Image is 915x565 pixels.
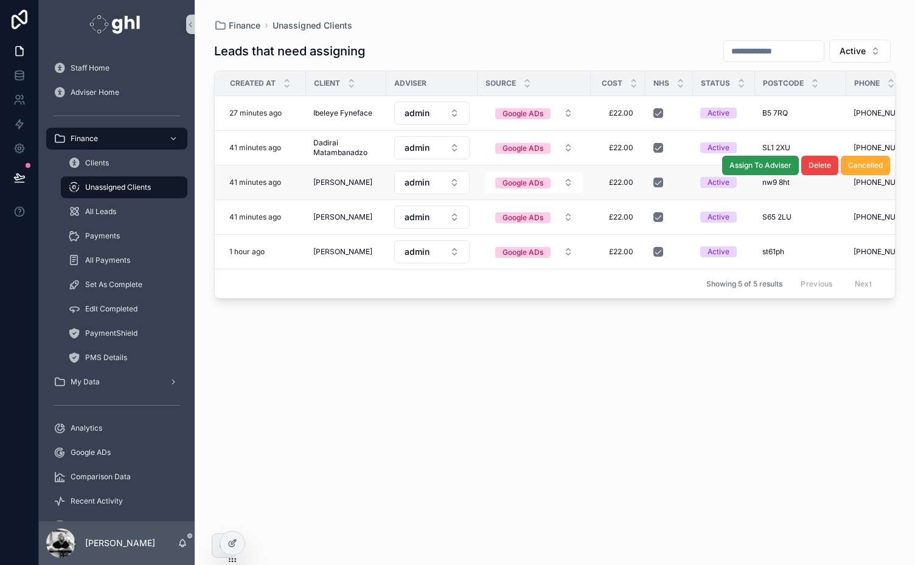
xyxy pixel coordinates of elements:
span: All Payments [85,255,130,265]
span: Staff Home [71,63,110,73]
button: Select Button [485,172,583,193]
a: 41 minutes ago [229,212,299,222]
button: Select Button [394,240,470,263]
p: [PERSON_NAME] [85,537,155,549]
button: Select Button [394,136,470,159]
a: £22.00 [598,173,638,192]
button: Select Button [485,137,583,159]
button: Select Button [394,171,470,194]
span: Analytics [71,423,102,433]
span: Showing 5 of 5 results [706,279,782,289]
div: Active [708,212,729,223]
a: Comparison Data [46,466,187,488]
p: 41 minutes ago [229,212,281,222]
a: Select Button [485,102,583,125]
a: Staff Home [46,57,187,79]
a: S65 2LU [762,212,839,222]
span: Unassigned Clients [85,182,151,192]
span: Status [701,78,730,88]
a: [PERSON_NAME] [313,178,379,187]
span: admin [405,211,430,223]
span: Ibeleye Fyneface [313,108,372,118]
div: Google ADs [503,247,543,258]
p: 41 minutes ago [229,178,281,187]
span: [PERSON_NAME] [313,212,372,222]
span: st61ph [762,247,784,257]
a: Active [700,108,748,119]
span: Clients [85,158,109,168]
a: £22.00 [598,242,638,262]
button: Select Button [394,206,470,229]
a: Google ADs [46,442,187,463]
span: [PERSON_NAME] [313,247,372,257]
a: Active [700,246,748,257]
a: Finance [214,19,260,32]
a: nw9 8ht [762,178,839,187]
span: NHS [653,78,669,88]
a: Select Button [394,240,470,264]
a: £22.00 [598,138,638,158]
span: admin [405,107,430,119]
span: Adviser Home [71,88,119,97]
span: Source [485,78,516,88]
span: Client [314,78,340,88]
span: admin [405,142,430,154]
span: £22.00 [603,247,633,257]
div: Google ADs [503,178,543,189]
a: [PERSON_NAME] [313,212,379,222]
a: My Data [46,371,187,393]
span: admin [405,176,430,189]
a: Set As Complete [61,274,187,296]
a: Dadirai Matambanadzo [313,138,379,158]
a: Data Integrity [46,515,187,536]
a: Edit Completed [61,298,187,320]
span: £22.00 [603,178,633,187]
div: Google ADs [503,143,543,154]
p: 41 minutes ago [229,143,281,153]
span: Comparison Data [71,472,131,482]
span: Data Integrity [71,521,117,530]
a: Unassigned Clients [273,19,352,32]
span: Cancelled [848,161,883,170]
a: Select Button [485,171,583,194]
p: 27 minutes ago [229,108,282,118]
div: Google ADs [503,108,543,119]
span: admin [405,246,430,258]
a: 41 minutes ago [229,143,299,153]
div: Active [708,142,729,153]
a: B5 7RQ [762,108,839,118]
span: Adviser [394,78,426,88]
a: Select Button [485,240,583,263]
a: 27 minutes ago [229,108,299,118]
p: 1 hour ago [229,247,265,257]
a: Active [700,177,748,188]
div: Active [708,246,729,257]
div: Google ADs [503,212,543,223]
span: Assign To Adviser [729,161,791,170]
a: [PERSON_NAME] [313,247,379,257]
span: [PERSON_NAME] [313,178,372,187]
span: £22.00 [603,108,633,118]
button: Select Button [485,241,583,263]
span: PaymentShield [85,328,137,338]
span: Created at [230,78,276,88]
span: B5 7RQ [762,108,788,118]
span: Postcode [763,78,804,88]
a: Clients [61,152,187,174]
span: nw9 8ht [762,178,790,187]
span: Payments [85,231,120,241]
a: All Payments [61,249,187,271]
a: Ibeleye Fyneface [313,108,379,118]
span: Finance [71,134,98,144]
span: All Leads [85,207,116,217]
a: PaymentShield [61,322,187,344]
a: All Leads [61,201,187,223]
a: Recent Activity [46,490,187,512]
span: S65 2LU [762,212,791,222]
a: £22.00 [598,103,638,123]
a: st61ph [762,247,839,257]
div: Active [708,108,729,119]
button: Select Button [485,206,583,228]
